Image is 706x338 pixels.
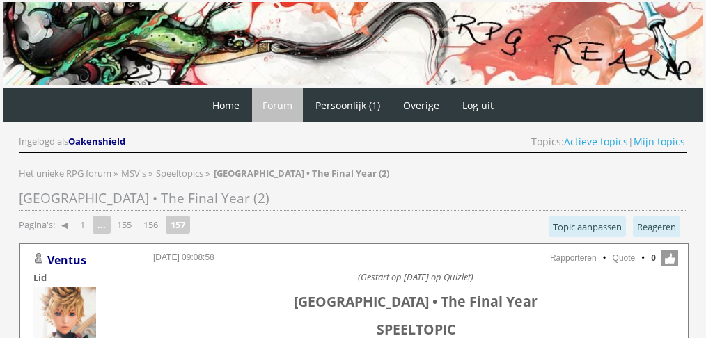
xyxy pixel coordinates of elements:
[121,167,148,179] a: MSV's
[148,167,152,179] span: »
[93,216,111,234] span: ...
[153,252,214,262] a: [DATE] 09:08:58
[252,88,303,122] a: Forum
[531,135,685,148] span: Topics: |
[121,167,146,179] span: MSV's
[564,135,628,148] a: Actieve topics
[214,167,389,179] strong: [GEOGRAPHIC_DATA] • The Final Year (2)
[19,135,127,148] div: Ingelogd als
[56,215,74,234] a: ◀
[651,252,656,264] span: 0
[156,167,205,179] a: Speeltopics
[613,253,636,263] a: Quote
[305,88,391,122] a: Persoonlijk (1)
[358,271,473,283] i: (Gestart op [DATE] op Quizlet)
[113,167,118,179] span: »
[633,216,680,237] a: Reageren
[166,216,190,234] strong: 157
[19,167,113,179] a: Het unieke RPG forum
[156,167,203,179] span: Speeltopics
[33,271,131,284] div: Lid
[452,88,504,122] a: Log uit
[68,135,127,147] a: Oakenshield
[138,215,164,234] a: 156
[33,253,45,264] img: Gebruiker is offline
[3,2,703,85] img: RPG Realm - Banner
[202,88,250,122] a: Home
[393,88,450,122] a: Overige
[74,215,91,234] a: 1
[661,250,678,266] span: Like deze post
[111,215,137,234] a: 155
[19,167,111,179] span: Het unieke RPG forum
[19,189,269,207] span: [GEOGRAPHIC_DATA] • The Final Year (2)
[634,135,685,148] a: Mijn topics
[205,167,210,179] span: »
[47,252,86,268] a: Ventus
[550,253,597,263] a: Rapporteren
[549,216,626,237] a: Topic aanpassen
[68,135,125,147] span: Oakenshield
[19,218,55,232] span: Pagina's:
